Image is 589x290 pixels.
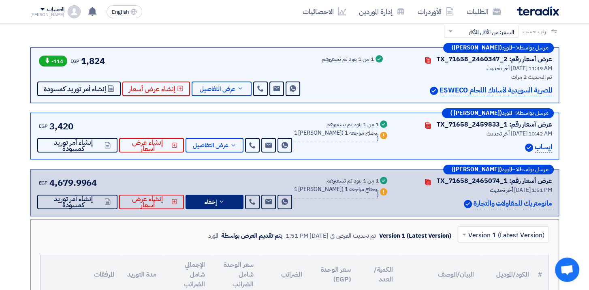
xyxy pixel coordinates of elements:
span: EGP [39,122,48,130]
span: -114 [39,56,67,67]
span: إنشاء أمر توريد كمسودة [44,86,106,92]
img: Verified Account [430,87,438,95]
span: مرسل بواسطة: [515,110,548,116]
div: – [443,165,554,174]
span: 1 يحتاج مراجعه, [345,185,379,193]
span: عرض التفاصيل [200,86,235,92]
button: إنشاء أمر توريد كمسودة [37,138,117,153]
div: تم تحديث العرض في [DATE] 1:51 PM [286,231,376,241]
button: إنشاء عرض أسعار [119,138,184,153]
div: [PERSON_NAME] [30,13,65,17]
span: مرسل بواسطة: [515,167,548,172]
p: ايساب [535,142,552,153]
a: إدارة الموردين [352,2,411,21]
img: Verified Account [525,144,533,152]
button: إنشاء أمر توريد كمسودة [37,82,121,96]
span: المورد [502,110,512,116]
span: المورد [502,167,512,172]
span: 1 يحتاج مراجعه, [345,129,379,137]
span: إنشاء عرض أسعار [126,140,170,152]
span: إنشاء أمر توريد كمسودة [44,196,103,208]
span: ( [341,185,344,193]
span: 3,420 [49,120,73,133]
a: الطلبات [460,2,507,21]
div: 1 من 1 بنود تم تسعيرهم [327,122,379,128]
b: ([PERSON_NAME]) [452,45,502,51]
button: إخفاء [186,195,243,209]
b: ([PERSON_NAME]) [452,167,502,172]
span: مرسل بواسطة: [515,45,548,51]
p: مانومتريك للمقاولات والتجارة [474,198,552,209]
span: أخر تحديث [487,64,510,73]
span: ) [377,191,379,199]
span: 1,824 [81,54,105,68]
span: إنشاء عرض أسعار [129,86,175,92]
div: يتم تقديم العرض بواسطة [221,231,282,241]
span: English [112,9,129,15]
span: المورد [502,45,512,51]
div: Version 1 (Latest Version) [379,231,451,241]
button: إنشاء عرض أسعار [122,82,190,96]
div: تم التحديث 2 مرات [394,73,552,81]
span: 4,679.9964 [49,176,97,189]
span: إخفاء [205,199,217,205]
div: عرض أسعار رقم: TX_71658_2465074_1 [437,176,552,186]
a: الأوردرات [411,2,460,21]
div: – [442,108,554,118]
div: عرض أسعار رقم: TX_71658_2459833_1 [437,120,552,129]
p: المصرية السويدية لأسلاك اللحام ESWECO [440,85,552,96]
b: ([PERSON_NAME] ) [450,110,502,116]
span: ( [341,129,344,137]
div: – [443,43,554,53]
div: 1 [PERSON_NAME] [294,187,378,199]
div: 1 من 1 بنود تم تسعيرهم [322,56,374,63]
span: EGP [70,58,80,65]
img: Teradix logo [517,6,559,16]
button: English [107,5,142,18]
img: profile_test.png [68,5,81,18]
div: عرض أسعار رقم: TX_71658_2460347_2 [437,54,552,64]
div: 1 من 1 بنود تم تسعيرهم [327,178,379,185]
button: عرض التفاصيل [192,82,252,96]
span: السعر: من الأقل للأكثر [469,28,514,37]
span: أخر تحديث [487,129,510,138]
button: إنشاء عرض أسعار [119,195,184,209]
span: إنشاء أمر توريد كمسودة [44,140,103,152]
span: إنشاء عرض أسعار [126,196,170,208]
div: المورد [208,231,218,241]
button: إنشاء أمر توريد كمسودة [37,195,117,209]
a: الاحصائيات [296,2,352,21]
span: رتب حسب [523,27,546,36]
button: عرض التفاصيل [186,138,243,153]
div: 1 [PERSON_NAME] [294,130,378,142]
div: الحساب [47,6,64,13]
span: [DATE] 10:42 AM [511,129,552,138]
span: عرض التفاصيل [193,142,228,148]
span: ) [377,134,379,143]
span: EGP [39,179,48,187]
span: [DATE] 11:49 AM [511,64,552,73]
div: Open chat [555,258,579,282]
span: [DATE] 1:51 PM [514,186,552,194]
span: أخر تحديث [490,186,513,194]
img: Verified Account [464,200,472,208]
